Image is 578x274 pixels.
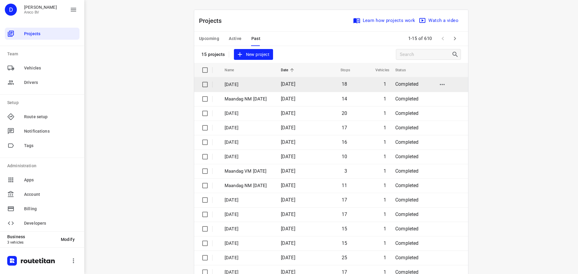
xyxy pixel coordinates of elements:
span: 14 [342,96,347,102]
span: Billing [24,206,77,212]
button: New project [234,49,273,60]
p: Projects [199,16,227,25]
span: 1 [384,240,386,246]
span: 1-15 of 610 [406,32,435,45]
p: Team [7,51,79,57]
span: [DATE] [281,168,295,174]
span: 1 [384,125,386,131]
span: Date [281,66,296,74]
span: 15 [342,240,347,246]
span: 1 [384,139,386,145]
span: Past [251,35,261,42]
div: Search [452,51,461,58]
span: Name [225,66,242,74]
span: Completed [395,110,419,116]
span: 1 [384,168,386,174]
span: [DATE] [281,255,295,260]
p: Didier Evrard [24,5,57,10]
div: Projects [5,28,79,40]
p: Woensdag 3 September [225,139,272,146]
span: Apps [24,177,77,183]
p: Donderdag 28 Augustus [225,211,272,218]
span: 18 [342,81,347,87]
span: 1 [384,110,386,116]
span: 1 [384,154,386,159]
div: Route setup [5,111,79,123]
span: 1 [384,226,386,232]
div: Developers [5,217,79,229]
p: Maandag NM 8 September [225,96,272,103]
p: 3 vehicles [7,240,56,245]
span: 1 [384,81,386,87]
span: [DATE] [281,154,295,159]
p: Woensdag 27 Augustus [225,226,272,232]
span: [DATE] [281,110,295,116]
div: Vehicles [5,62,79,74]
span: 11 [342,183,347,188]
p: Business [7,234,56,239]
div: Account [5,188,79,200]
span: [DATE] [281,240,295,246]
span: [DATE] [281,211,295,217]
span: Completed [395,255,419,260]
span: [DATE] [281,139,295,145]
span: [DATE] [281,96,295,102]
span: Completed [395,125,419,131]
span: Completed [395,154,419,159]
span: [DATE] [281,81,295,87]
span: Tags [24,143,77,149]
span: 20 [342,110,347,116]
span: Upcoming [199,35,219,42]
span: Completed [395,96,419,102]
span: Projects [24,31,77,37]
span: Notifications [24,128,77,134]
p: Administration [7,163,79,169]
span: 16 [342,139,347,145]
p: Maandag NM 1 September [225,182,272,189]
p: Areco BV [24,10,57,14]
p: Setup [7,100,79,106]
p: Maandag 25 Augustus [225,254,272,261]
div: D [5,4,17,16]
span: 3 [344,168,347,174]
span: Modify [61,237,75,242]
span: Developers [24,220,77,226]
p: [DATE] [225,81,272,88]
div: Tags [5,140,79,152]
span: Vehicles [368,66,389,74]
span: Route setup [24,114,77,120]
p: Dinsdag 2 September [225,153,272,160]
div: Billing [5,203,79,215]
span: Completed [395,168,419,174]
span: Completed [395,197,419,203]
span: Drivers [24,79,77,86]
span: 25 [342,255,347,260]
p: Maandag VM 1 September [225,168,272,175]
span: [DATE] [281,197,295,203]
span: Account [24,191,77,198]
span: Next Page [449,32,461,45]
input: Search projects [400,50,452,59]
span: 1 [384,211,386,217]
p: Donderdag 4 September [225,125,272,131]
span: Status [395,66,414,74]
span: [DATE] [281,183,295,188]
button: Modify [56,234,79,245]
span: Completed [395,183,419,188]
span: Vehicles [24,65,77,71]
span: 17 [342,125,347,131]
span: 1 [384,255,386,260]
p: Vrijdag 29 Augustus [225,197,272,204]
span: Stops [333,66,350,74]
span: New project [238,51,269,58]
span: [DATE] [281,226,295,232]
p: 15 projects [201,52,225,57]
span: Completed [395,226,419,232]
span: Active [229,35,241,42]
span: Previous Page [437,32,449,45]
span: Completed [395,211,419,217]
span: 1 [384,183,386,188]
div: Apps [5,174,79,186]
span: 15 [342,226,347,232]
div: Drivers [5,76,79,88]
